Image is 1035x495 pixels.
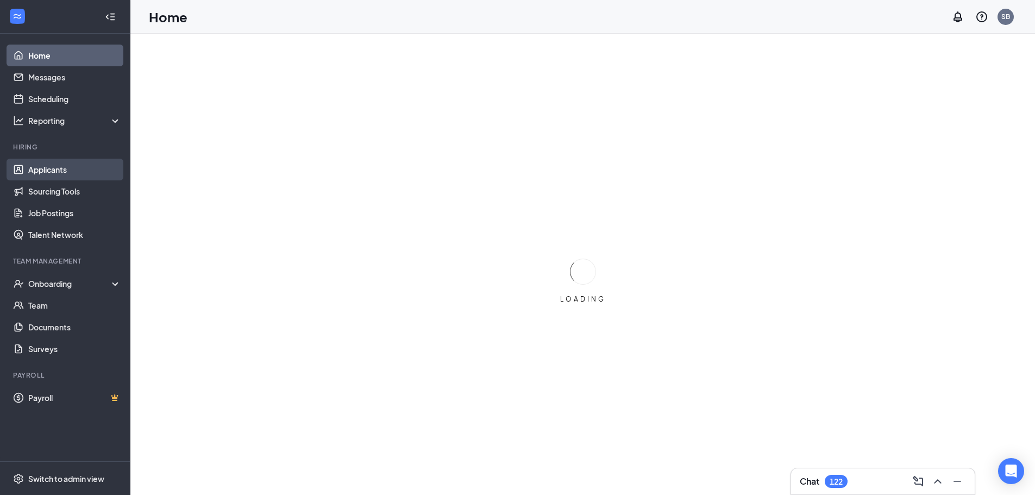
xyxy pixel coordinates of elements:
svg: Collapse [105,11,116,22]
div: Onboarding [28,278,112,289]
a: Home [28,45,121,66]
a: PayrollCrown [28,387,121,409]
a: Surveys [28,338,121,360]
div: 122 [830,477,843,486]
div: Switch to admin view [28,473,104,484]
a: Documents [28,316,121,338]
svg: QuestionInfo [975,10,988,23]
a: Sourcing Tools [28,180,121,202]
svg: WorkstreamLogo [12,11,23,22]
div: LOADING [556,295,610,304]
a: Job Postings [28,202,121,224]
svg: Minimize [951,475,964,488]
div: Open Intercom Messenger [998,458,1024,484]
svg: Settings [13,473,24,484]
svg: ChevronUp [931,475,944,488]
button: Minimize [949,473,966,490]
a: Talent Network [28,224,121,246]
div: Team Management [13,256,119,266]
button: ChevronUp [929,473,946,490]
h3: Chat [800,475,819,487]
a: Scheduling [28,88,121,110]
div: SB [1001,12,1010,21]
svg: UserCheck [13,278,24,289]
a: Messages [28,66,121,88]
a: Team [28,295,121,316]
svg: Notifications [951,10,964,23]
h1: Home [149,8,187,26]
div: Reporting [28,115,122,126]
a: Applicants [28,159,121,180]
svg: ComposeMessage [912,475,925,488]
button: ComposeMessage [909,473,927,490]
div: Hiring [13,142,119,152]
svg: Analysis [13,115,24,126]
div: Payroll [13,371,119,380]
